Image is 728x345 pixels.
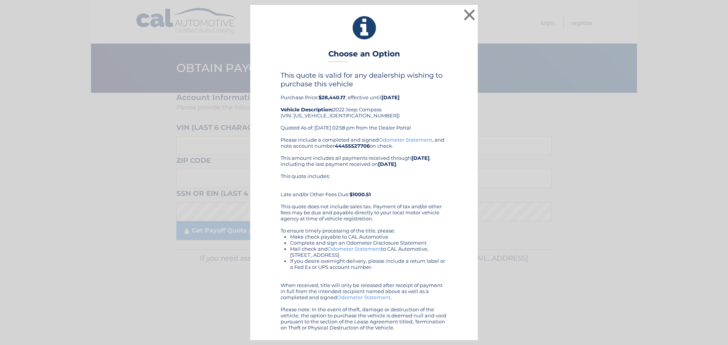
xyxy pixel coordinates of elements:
li: Make check payable to CAL Automotive [290,234,447,240]
b: [DATE] [381,94,400,100]
div: Please include a completed and signed , and note account number on check. This amount includes al... [281,137,447,331]
div: Purchase Price: , effective until 2022 Jeep Compass (VIN: [US_VEHICLE_IDENTIFICATION_NUMBER]) Quo... [281,71,447,136]
li: Mail check and to CAL Automotive, [STREET_ADDRESS] [290,246,447,258]
h3: Choose an Option [328,49,400,62]
li: Complete and sign an Odometer Disclosure Statement [290,240,447,246]
b: $28,440.17 [318,94,345,100]
a: Odometer Statement [328,246,381,252]
h4: This quote is valid for any dealership wishing to purchase this vehicle [281,71,447,88]
a: Odometer Statement [379,137,432,143]
div: This quote includes: Late and/or Other Fees Due: [281,173,447,197]
b: [DATE] [378,161,396,167]
strong: Vehicle Description: [281,106,333,112]
b: $1000.51 [350,191,371,197]
button: × [462,7,477,22]
li: If you desire overnight delivery, please include a return label or a Fed Ex or UPS account number. [290,258,447,270]
b: 44455527706 [335,143,370,149]
b: [DATE] [411,155,430,161]
a: Odometer Statement [337,294,391,300]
